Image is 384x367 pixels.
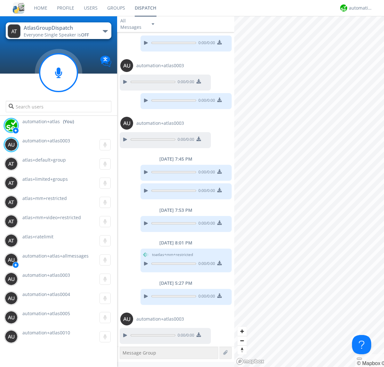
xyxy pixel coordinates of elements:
iframe: Toggle Customer Support [352,335,371,354]
div: [DATE] 5:27 PM [117,280,234,286]
img: download media button [196,79,201,84]
img: download media button [217,220,222,225]
span: 0:00 / 0:00 [196,188,215,195]
span: Reset bearing to north [237,346,247,355]
img: 373638.png [5,215,18,228]
button: Reset bearing to north [237,345,247,355]
img: 373638.png [5,234,18,247]
span: automation+atlas0003 [136,316,184,322]
img: 373638.png [120,117,133,130]
span: automation+atlas0003 [22,138,70,144]
div: All Messages [120,18,146,30]
img: 373638.png [5,311,18,324]
span: Zoom out [237,336,247,345]
img: 373638.png [5,253,18,266]
img: d2d01cd9b4174d08988066c6d424eccd [340,4,347,12]
img: d2d01cd9b4174d08988066c6d424eccd [5,119,18,132]
img: download media button [217,40,222,44]
button: Zoom in [237,327,247,336]
span: 0:00 / 0:00 [175,137,194,144]
span: 0:00 / 0:00 [196,261,215,268]
img: download media button [217,169,222,174]
span: 0:00 / 0:00 [196,40,215,47]
span: automation+atlas0003 [22,272,70,278]
img: 373638.png [8,24,20,38]
button: Zoom out [237,336,247,345]
span: atlas+ratelimit [22,234,53,240]
img: download media button [217,188,222,192]
span: atlas+default+group [22,157,66,163]
span: atlas+mm+restricted [22,195,67,201]
span: 0:00 / 0:00 [196,169,215,176]
span: atlas+mm+video+restricted [22,214,81,220]
span: 0:00 / 0:00 [196,98,215,105]
div: AtlasGroupDispatch [24,24,96,32]
a: Mapbox [357,361,380,366]
span: OFF [81,32,89,38]
span: automation+atlas0010 [22,330,70,336]
img: caret-down-sm.svg [152,23,154,25]
span: atlas+limited+groups [22,176,68,182]
img: download media button [217,98,222,102]
div: [DATE] 7:45 PM [117,156,234,162]
img: download media button [196,332,201,337]
img: 373638.png [5,177,18,189]
img: download media button [196,137,201,141]
button: Toggle attribution [357,358,362,360]
span: automation+atlas0004 [22,291,70,297]
div: automation+atlas [349,5,373,11]
span: 0:00 / 0:00 [196,220,215,227]
img: 373638.png [5,138,18,151]
img: download media button [217,293,222,298]
span: automation+atlas [22,118,60,125]
img: 373638.png [120,313,133,325]
img: download media button [217,261,222,265]
a: Mapbox logo [236,358,264,365]
span: 0:00 / 0:00 [196,293,215,300]
span: automation+atlas0003 [136,62,184,69]
img: 373638.png [5,273,18,285]
img: 373638.png [120,59,133,72]
span: 0:00 / 0:00 [175,79,194,86]
div: [DATE] 7:53 PM [117,207,234,213]
img: 373638.png [5,196,18,209]
span: 0:00 / 0:00 [175,332,194,339]
img: 373638.png [5,292,18,305]
button: AtlasGroupDispatchEveryone·Single Speaker isOFF [6,22,111,39]
img: Translation enabled [100,56,111,67]
span: automation+atlas0005 [22,310,70,316]
div: [DATE] 8:01 PM [117,240,234,246]
span: Single Speaker is [44,32,89,38]
img: cddb5a64eb264b2086981ab96f4c1ba7 [13,2,24,14]
span: automation+atlas+allmessages [22,253,89,259]
input: Search users [6,101,111,112]
span: to atlas+mm+restricted [152,252,193,258]
img: 373638.png [5,157,18,170]
span: automation+atlas0003 [136,120,184,126]
div: (You) [63,118,74,125]
div: Everyone · [24,32,96,38]
img: 373638.png [5,330,18,343]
